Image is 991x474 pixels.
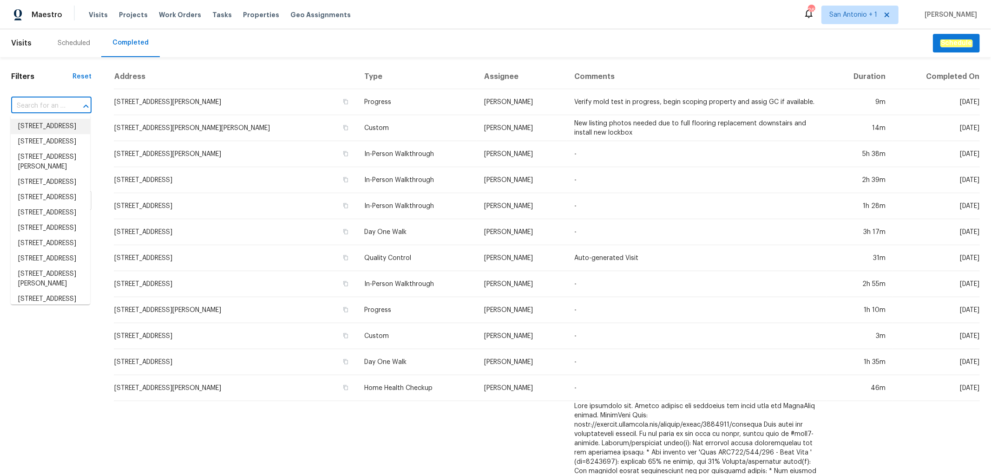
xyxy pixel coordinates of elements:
span: Projects [119,10,148,19]
td: - [567,375,827,401]
button: Schedule [933,34,980,53]
th: Address [114,65,357,89]
th: Assignee [477,65,567,89]
div: Reset [72,72,92,81]
span: Geo Assignments [290,10,351,19]
td: [DATE] [893,271,980,297]
li: [STREET_ADDRESS] [11,292,90,307]
button: Copy Address [341,227,350,236]
td: [DATE] [893,349,980,375]
td: - [567,219,827,245]
td: Day One Walk [357,219,477,245]
button: Copy Address [341,175,350,184]
td: Home Health Checkup [357,375,477,401]
td: [PERSON_NAME] [477,193,567,219]
td: Progress [357,89,477,115]
div: Scheduled [58,39,90,48]
td: [DATE] [893,141,980,167]
li: [STREET_ADDRESS] [11,205,90,221]
span: Properties [243,10,279,19]
td: [PERSON_NAME] [477,297,567,323]
span: Visits [89,10,108,19]
td: [STREET_ADDRESS] [114,323,357,349]
span: [PERSON_NAME] [921,10,977,19]
th: Comments [567,65,827,89]
td: 1h 10m [827,297,893,323]
td: [DATE] [893,167,980,193]
td: In-Person Walkthrough [357,167,477,193]
td: 3h 17m [827,219,893,245]
li: [STREET_ADDRESS] [11,134,90,149]
div: Completed [112,38,149,47]
td: [DATE] [893,297,980,323]
td: 1h 35m [827,349,893,375]
td: [STREET_ADDRESS][PERSON_NAME] [114,89,357,115]
td: Auto-generated Visit [567,245,827,271]
td: In-Person Walkthrough [357,271,477,297]
span: Maestro [32,10,62,19]
th: Completed On [893,65,980,89]
td: [DATE] [893,323,980,349]
td: [STREET_ADDRESS] [114,219,357,245]
td: 1h 28m [827,193,893,219]
button: Copy Address [341,279,350,288]
td: [PERSON_NAME] [477,245,567,271]
span: Tasks [212,12,232,18]
td: [STREET_ADDRESS] [114,349,357,375]
td: [PERSON_NAME] [477,323,567,349]
td: Custom [357,323,477,349]
li: [STREET_ADDRESS] [11,119,90,134]
td: [PERSON_NAME] [477,349,567,375]
td: - [567,271,827,297]
td: New listing photos needed due to full flooring replacement downstairs and install new lockbox [567,115,827,141]
td: - [567,141,827,167]
td: [PERSON_NAME] [477,219,567,245]
td: - [567,349,827,375]
td: [STREET_ADDRESS][PERSON_NAME] [114,297,357,323]
td: 46m [827,375,893,401]
td: [STREET_ADDRESS] [114,271,357,297]
td: 31m [827,245,893,271]
span: Work Orders [159,10,201,19]
button: Copy Address [341,123,350,132]
td: [PERSON_NAME] [477,375,567,401]
button: Copy Address [341,253,350,262]
td: [STREET_ADDRESS][PERSON_NAME][PERSON_NAME] [114,115,357,141]
td: 5h 38m [827,141,893,167]
button: Close [79,100,92,113]
td: [DATE] [893,115,980,141]
td: [STREET_ADDRESS] [114,245,357,271]
td: [DATE] [893,89,980,115]
li: [STREET_ADDRESS][PERSON_NAME] [11,266,90,292]
button: Copy Address [341,331,350,340]
div: 26 [808,6,814,15]
td: - [567,167,827,193]
li: [STREET_ADDRESS][PERSON_NAME] [11,149,90,175]
th: Duration [827,65,893,89]
li: [STREET_ADDRESS] [11,221,90,236]
td: Verify mold test in progress, begin scoping property and assig GC if available. [567,89,827,115]
td: [PERSON_NAME] [477,167,567,193]
td: Quality Control [357,245,477,271]
h1: Filters [11,72,72,81]
td: [DATE] [893,245,980,271]
li: [STREET_ADDRESS] [11,236,90,251]
td: Day One Walk [357,349,477,375]
td: [DATE] [893,375,980,401]
td: Progress [357,297,477,323]
td: 2h 55m [827,271,893,297]
td: [PERSON_NAME] [477,89,567,115]
td: [STREET_ADDRESS][PERSON_NAME] [114,141,357,167]
td: - [567,297,827,323]
td: 14m [827,115,893,141]
em: Schedule [940,39,972,47]
td: [STREET_ADDRESS] [114,193,357,219]
td: 2h 39m [827,167,893,193]
td: Custom [357,115,477,141]
li: [STREET_ADDRESS] [11,175,90,190]
button: Copy Address [341,201,350,210]
button: Copy Address [341,305,350,314]
td: In-Person Walkthrough [357,193,477,219]
td: [PERSON_NAME] [477,271,567,297]
td: [PERSON_NAME] [477,141,567,167]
